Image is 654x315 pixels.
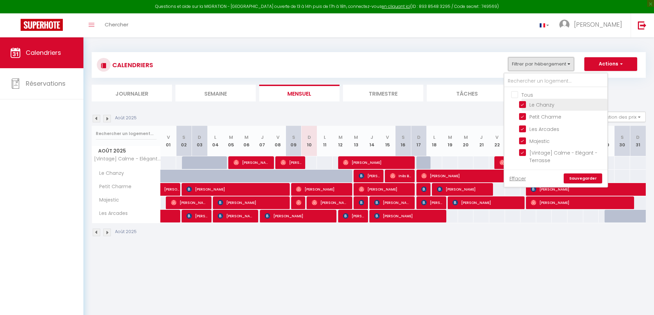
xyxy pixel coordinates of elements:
abbr: S [292,134,295,141]
a: Sauvegarder [564,173,602,184]
abbr: L [433,134,435,141]
img: ... [559,20,570,30]
a: en cliquant ici [382,3,410,9]
span: [PERSON_NAME] [359,183,411,196]
span: [PERSON_NAME] [218,209,254,222]
abbr: D [636,134,640,141]
span: [PERSON_NAME] [421,169,505,182]
abbr: M [244,134,249,141]
th: 12 [333,126,348,156]
span: [PERSON_NAME] [359,196,364,209]
span: [PERSON_NAME] [218,196,286,209]
span: [PERSON_NAME] [164,179,180,192]
li: Mensuel [259,85,340,101]
span: Réservations [26,79,66,88]
abbr: M [354,134,358,141]
abbr: V [495,134,498,141]
span: [PERSON_NAME] [531,196,631,209]
abbr: M [339,134,343,141]
span: Inès Batisse [390,169,411,182]
span: [PERSON_NAME] [PERSON_NAME] [343,209,364,222]
a: Chercher [100,13,134,37]
span: [PERSON_NAME] [421,183,426,196]
th: 17 [411,126,427,156]
th: 30 [615,126,630,156]
th: 08 [270,126,286,156]
span: [PERSON_NAME] [296,196,301,209]
th: 14 [364,126,380,156]
th: 01 [161,126,176,156]
th: 07 [254,126,270,156]
span: [PERSON_NAME] [280,156,301,169]
button: Filtrer par hébergement [508,57,574,71]
span: Calendriers [26,48,61,57]
th: 05 [223,126,239,156]
span: [PERSON_NAME] [312,196,348,209]
th: 22 [489,126,505,156]
span: [PERSON_NAME] [233,156,270,169]
th: 13 [348,126,364,156]
th: 06 [239,126,254,156]
th: 04 [207,126,223,156]
abbr: M [448,134,452,141]
abbr: J [370,134,373,141]
span: [PERSON_NAME] [186,209,207,222]
span: Les Arcades [93,210,129,217]
span: Petit Charme [93,183,133,191]
abbr: S [621,134,624,141]
abbr: S [402,134,405,141]
img: Super Booking [21,19,63,31]
span: [PERSON_NAME] [186,183,286,196]
span: [PERSON_NAME] [171,196,208,209]
abbr: D [198,134,201,141]
abbr: L [214,134,216,141]
div: Filtrer par hébergement [504,73,608,188]
span: [PERSON_NAME] [437,183,490,196]
th: 11 [317,126,333,156]
th: 03 [192,126,208,156]
li: Semaine [175,85,256,101]
abbr: V [167,134,170,141]
th: 15 [380,126,395,156]
span: [PERSON_NAME] [574,20,622,29]
abbr: V [386,134,389,141]
abbr: J [261,134,264,141]
input: Rechercher un logement... [96,128,157,140]
th: 10 [301,126,317,156]
img: logout [638,21,646,29]
abbr: L [324,134,326,141]
abbr: D [308,134,311,141]
span: [PERSON_NAME] [359,169,380,182]
span: [PERSON_NAME] [265,209,333,222]
button: Gestion des prix [595,112,646,122]
span: [PERSON_NAME] [500,156,520,169]
span: [PERSON_NAME] [374,209,443,222]
th: 16 [395,126,411,156]
abbr: S [182,134,185,141]
th: 02 [176,126,192,156]
li: Journalier [92,85,172,101]
span: Le Chanzy [93,170,126,177]
th: 19 [442,126,458,156]
li: Trimestre [343,85,423,101]
a: [PERSON_NAME] [161,183,176,196]
span: [Vintage] Calme - Elégant - Terrasse [529,149,597,164]
a: ... [PERSON_NAME] [554,13,631,37]
th: 18 [427,126,443,156]
span: Majestic [529,138,550,145]
li: Tâches [427,85,507,101]
h3: CALENDRIERS [111,57,153,73]
abbr: J [480,134,483,141]
span: [PERSON_NAME] [343,156,411,169]
span: [PERSON_NAME] [452,196,521,209]
button: Actions [584,57,637,71]
a: Effacer [509,175,526,182]
span: Les Arcades [529,126,559,133]
abbr: D [417,134,421,141]
span: [Vintage] Calme - Elégant - Terrasse [93,156,162,161]
input: Rechercher un logement... [504,75,607,87]
abbr: M [464,134,468,141]
span: Chercher [105,21,128,28]
span: Août 2025 [92,146,160,156]
span: Majestic [93,196,121,204]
